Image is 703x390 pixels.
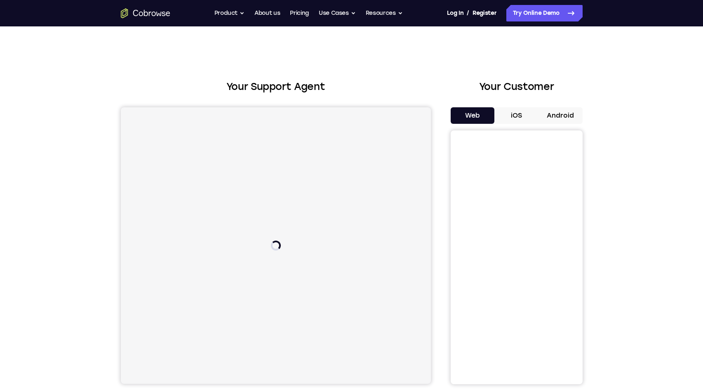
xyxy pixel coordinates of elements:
[121,107,431,384] iframe: Agent
[467,8,469,18] span: /
[473,5,496,21] a: Register
[506,5,583,21] a: Try Online Demo
[121,8,170,18] a: Go to the home page
[121,79,431,94] h2: Your Support Agent
[447,5,463,21] a: Log In
[319,5,356,21] button: Use Cases
[451,107,495,124] button: Web
[451,79,583,94] h2: Your Customer
[538,107,583,124] button: Android
[290,5,309,21] a: Pricing
[214,5,245,21] button: Product
[366,5,403,21] button: Resources
[254,5,280,21] a: About us
[494,107,538,124] button: iOS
